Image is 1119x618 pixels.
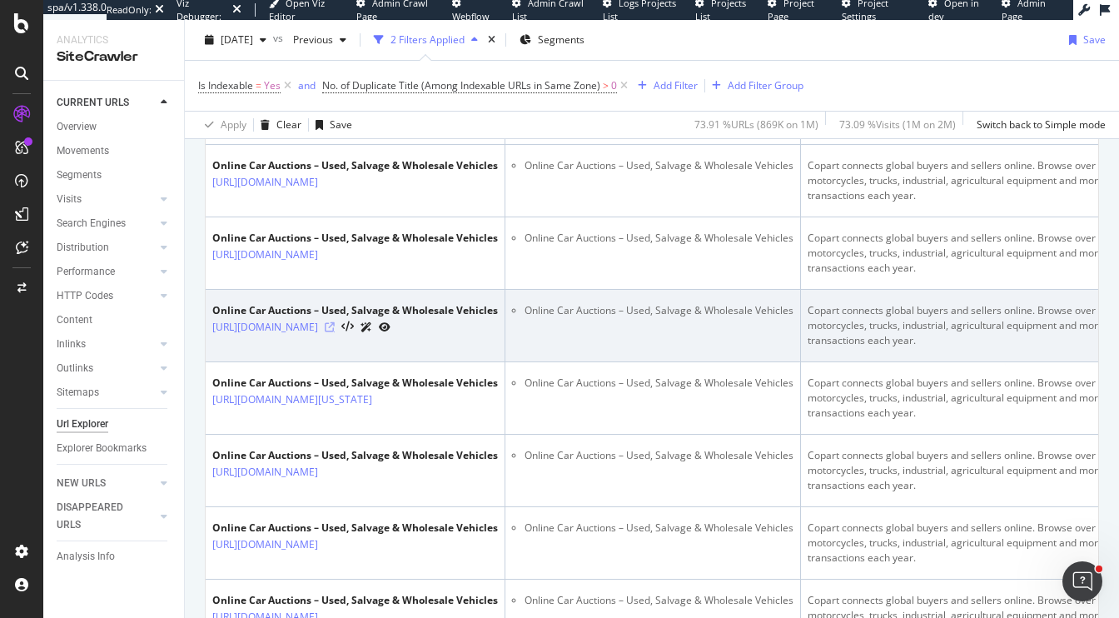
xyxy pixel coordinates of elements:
[212,464,318,481] a: [URL][DOMAIN_NAME]
[198,112,246,138] button: Apply
[198,78,253,92] span: Is Indexable
[1083,32,1106,47] div: Save
[212,231,498,246] div: Online Car Auctions – Used, Salvage & Wholesale Vehicles
[379,318,390,336] a: URL Inspection
[57,360,156,377] a: Outlinks
[57,384,156,401] a: Sitemaps
[57,142,172,160] a: Movements
[57,499,156,534] a: DISAPPEARED URLS
[221,117,246,132] div: Apply
[264,74,281,97] span: Yes
[198,27,273,53] button: [DATE]
[286,32,333,47] span: Previous
[485,32,499,48] div: times
[57,94,129,112] div: CURRENT URLS
[212,319,318,336] a: [URL][DOMAIN_NAME]
[57,416,108,433] div: Url Explorer
[57,94,156,112] a: CURRENT URLS
[57,287,156,305] a: HTTP Codes
[57,440,172,457] a: Explorer Bookmarks
[57,215,156,232] a: Search Engines
[57,118,172,136] a: Overview
[57,215,126,232] div: Search Engines
[254,112,301,138] button: Clear
[970,112,1106,138] button: Switch back to Simple mode
[256,78,261,92] span: =
[325,322,335,332] a: Visit Online Page
[57,287,113,305] div: HTTP Codes
[57,47,171,67] div: SiteCrawler
[1062,561,1102,601] iframe: Intercom live chat
[221,32,253,47] span: 2025 Oct. 1st
[212,521,498,536] div: Online Car Auctions – Used, Salvage & Wholesale Vehicles
[603,78,609,92] span: >
[538,32,584,47] span: Segments
[525,593,793,608] li: Online Car Auctions – Used, Salvage & Wholesale Vehicles
[273,31,286,45] span: vs
[212,303,498,318] div: Online Car Auctions – Used, Salvage & Wholesale Vehicles
[57,263,156,281] a: Performance
[212,174,318,191] a: [URL][DOMAIN_NAME]
[525,231,793,246] li: Online Car Auctions – Used, Salvage & Wholesale Vehicles
[57,191,156,208] a: Visits
[57,239,156,257] a: Distribution
[367,27,485,53] button: 2 Filters Applied
[390,32,465,47] div: 2 Filters Applied
[212,536,318,553] a: [URL][DOMAIN_NAME]
[57,336,156,353] a: Inlinks
[57,384,99,401] div: Sitemaps
[57,336,86,353] div: Inlinks
[276,117,301,132] div: Clear
[57,311,172,329] a: Content
[341,321,354,333] button: View HTML Source
[57,548,172,566] a: Analysis Info
[57,360,93,377] div: Outlinks
[212,247,318,263] a: [URL][DOMAIN_NAME]
[57,475,106,492] div: NEW URLS
[525,376,793,391] li: Online Car Auctions – Used, Salvage & Wholesale Vehicles
[57,118,97,136] div: Overview
[525,158,793,173] li: Online Car Auctions – Used, Salvage & Wholesale Vehicles
[525,303,793,318] li: Online Car Auctions – Used, Salvage & Wholesale Vehicles
[57,191,82,208] div: Visits
[631,76,698,96] button: Add Filter
[728,78,803,92] div: Add Filter Group
[57,167,102,184] div: Segments
[57,167,172,184] a: Segments
[452,10,490,22] span: Webflow
[839,117,956,132] div: 73.09 % Visits ( 1M on 2M )
[977,117,1106,132] div: Switch back to Simple mode
[309,112,352,138] button: Save
[1062,27,1106,53] button: Save
[212,448,498,463] div: Online Car Auctions – Used, Salvage & Wholesale Vehicles
[525,448,793,463] li: Online Car Auctions – Used, Salvage & Wholesale Vehicles
[361,318,372,336] a: AI Url Details
[654,78,698,92] div: Add Filter
[212,158,498,173] div: Online Car Auctions – Used, Salvage & Wholesale Vehicles
[57,475,156,492] a: NEW URLS
[694,117,818,132] div: 73.91 % URLs ( 869K on 1M )
[57,142,109,160] div: Movements
[330,117,352,132] div: Save
[57,311,92,329] div: Content
[212,376,498,391] div: Online Car Auctions – Used, Salvage & Wholesale Vehicles
[298,78,316,92] div: and
[57,33,171,47] div: Analytics
[57,440,147,457] div: Explorer Bookmarks
[57,548,115,566] div: Analysis Info
[513,27,591,53] button: Segments
[57,263,115,281] div: Performance
[705,76,803,96] button: Add Filter Group
[57,239,109,257] div: Distribution
[322,78,600,92] span: No. of Duplicate Title (Among Indexable URLs in Same Zone)
[107,3,152,17] div: ReadOnly:
[57,499,141,534] div: DISAPPEARED URLS
[286,27,353,53] button: Previous
[212,593,498,608] div: Online Car Auctions – Used, Salvage & Wholesale Vehicles
[525,521,793,536] li: Online Car Auctions – Used, Salvage & Wholesale Vehicles
[298,77,316,93] button: and
[57,416,172,433] a: Url Explorer
[611,74,617,97] span: 0
[212,391,372,408] a: [URL][DOMAIN_NAME][US_STATE]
